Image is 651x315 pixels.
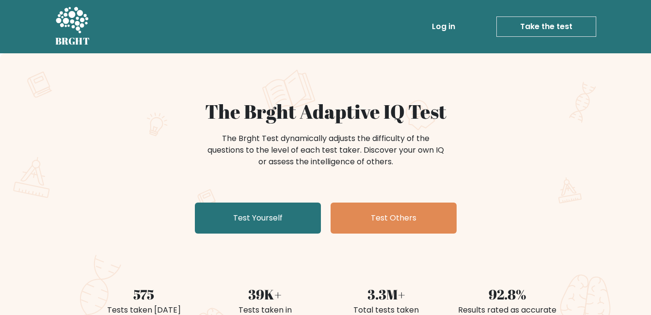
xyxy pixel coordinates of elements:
[428,17,459,36] a: Log in
[55,35,90,47] h5: BRGHT
[331,203,457,234] a: Test Others
[55,4,90,49] a: BRGHT
[453,284,562,304] div: 92.8%
[210,284,320,304] div: 39K+
[332,284,441,304] div: 3.3M+
[89,284,199,304] div: 575
[205,133,447,168] div: The Brght Test dynamically adjusts the difficulty of the questions to the level of each test take...
[195,203,321,234] a: Test Yourself
[496,16,596,37] a: Take the test
[89,100,562,123] h1: The Brght Adaptive IQ Test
